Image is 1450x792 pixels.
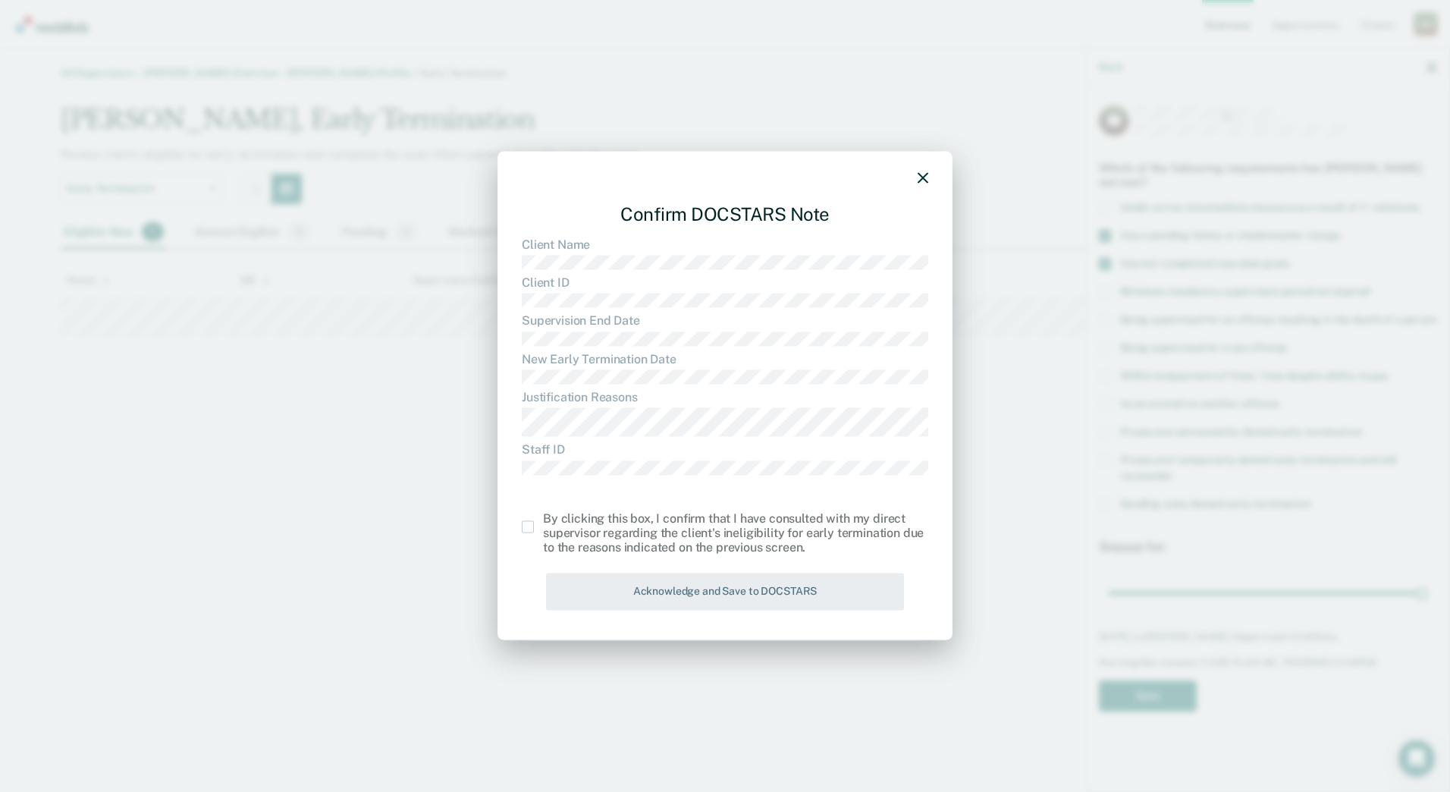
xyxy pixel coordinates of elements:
dt: New Early Termination Date [522,352,928,366]
dt: Staff ID [522,443,928,457]
dt: Justification Reasons [522,390,928,404]
button: Acknowledge and Save to DOCSTARS [546,574,904,611]
dt: Supervision End Date [522,314,928,328]
dt: Client Name [522,237,928,252]
dt: Client ID [522,276,928,291]
div: By clicking this box, I confirm that I have consulted with my direct supervisor regarding the cli... [543,511,928,555]
div: Confirm DOCSTARS Note [522,191,928,237]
